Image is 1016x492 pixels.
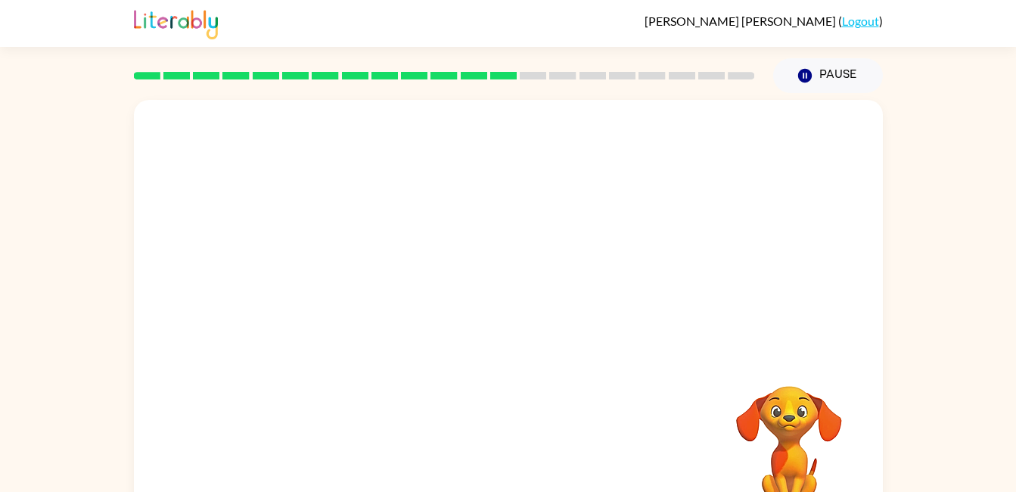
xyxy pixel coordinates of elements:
[134,6,218,39] img: Literably
[773,58,883,93] button: Pause
[645,14,883,28] div: ( )
[645,14,838,28] span: [PERSON_NAME] [PERSON_NAME]
[842,14,879,28] a: Logout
